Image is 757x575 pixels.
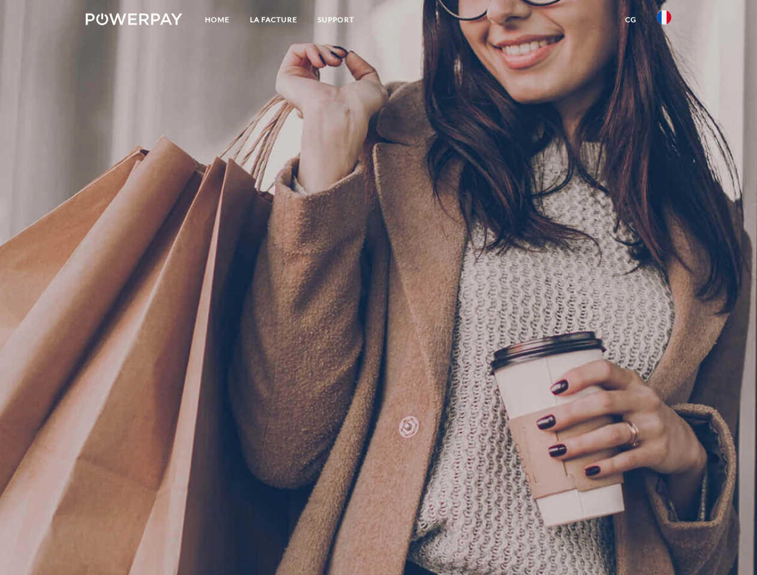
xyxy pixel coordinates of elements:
[86,13,182,25] img: logo-powerpay-white.svg
[657,10,671,25] img: fr
[195,9,240,31] a: Home
[240,9,307,31] a: LA FACTURE
[307,9,364,31] a: Support
[615,9,647,31] a: CG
